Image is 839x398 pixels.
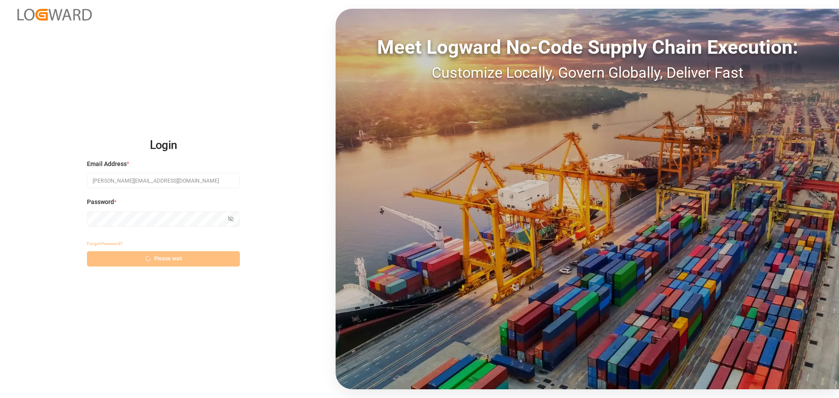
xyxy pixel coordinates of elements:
span: Password [87,197,114,207]
span: Email Address [87,159,127,169]
div: Meet Logward No-Code Supply Chain Execution: [336,33,839,62]
input: Enter your email [87,173,240,188]
img: Logward_new_orange.png [17,9,92,21]
div: Customize Locally, Govern Globally, Deliver Fast [336,62,839,84]
h2: Login [87,132,240,159]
